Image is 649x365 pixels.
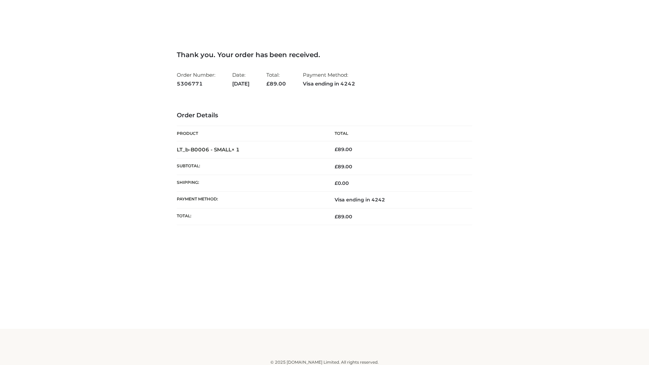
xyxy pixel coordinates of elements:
li: Date: [232,69,249,90]
th: Total [324,126,472,141]
li: Total: [266,69,286,90]
th: Total: [177,208,324,225]
span: £ [266,80,270,87]
strong: 5306771 [177,79,215,88]
strong: Visa ending in 4242 [303,79,355,88]
li: Payment Method: [303,69,355,90]
h3: Order Details [177,112,472,119]
span: 89.00 [335,214,352,220]
strong: LT_b-B0006 - SMALL [177,146,240,153]
span: £ [335,214,338,220]
span: £ [335,180,338,186]
strong: × 1 [232,146,240,153]
span: £ [335,146,338,152]
th: Product [177,126,324,141]
strong: [DATE] [232,79,249,88]
span: 89.00 [266,80,286,87]
th: Shipping: [177,175,324,192]
h3: Thank you. Your order has been received. [177,51,472,59]
span: 89.00 [335,164,352,170]
span: £ [335,164,338,170]
bdi: 0.00 [335,180,349,186]
li: Order Number: [177,69,215,90]
td: Visa ending in 4242 [324,192,472,208]
th: Subtotal: [177,158,324,175]
bdi: 89.00 [335,146,352,152]
th: Payment method: [177,192,324,208]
